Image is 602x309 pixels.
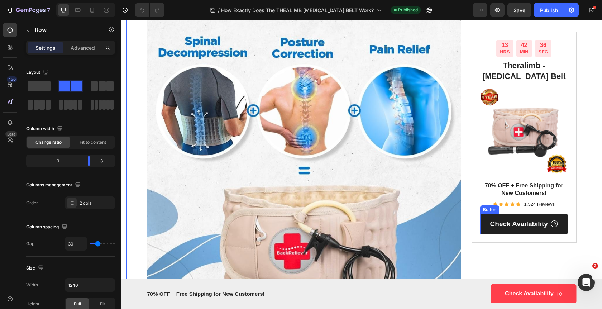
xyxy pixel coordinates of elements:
button: Save [507,3,531,17]
div: 42 [399,22,408,29]
div: Undo/Redo [135,3,164,17]
p: HRS [379,29,389,35]
span: Published [398,7,418,13]
p: 7 [47,6,50,14]
span: Full [74,301,81,307]
p: Advanced [71,44,95,52]
button: 7 [3,3,53,17]
div: 36 [418,22,427,29]
p: MIN [399,29,408,35]
span: Fit to content [80,139,106,146]
span: Fit [100,301,105,307]
span: 2 [592,263,598,269]
input: Auto [65,237,87,250]
p: Settings [35,44,56,52]
a: Check Availability [359,194,447,214]
div: Width [26,282,38,288]
span: How Exactly Does The THEALIMB [MEDICAL_DATA] BELT Work? [221,6,374,14]
iframe: Intercom live chat [578,274,595,291]
div: Button [361,186,377,193]
div: 9 [28,156,82,166]
p: SEC [418,29,427,35]
span: Theralimb - [MEDICAL_DATA] Belt [362,41,445,61]
p: Row [35,25,96,34]
div: Order [26,200,38,206]
div: 2 cols [80,200,113,206]
input: Auto [65,279,115,291]
a: Check Availability [370,264,456,283]
button: Publish [534,3,564,17]
div: 3 [95,156,114,166]
div: Layout [26,68,50,77]
div: Column spacing [26,222,69,232]
div: Beta [5,131,17,137]
div: 450 [7,76,17,82]
div: Size [26,263,45,273]
div: 13 [379,22,389,29]
p: Check Availability [384,270,433,277]
p: 1,524 Reviews [403,181,434,187]
p: Check Availability [369,200,427,209]
iframe: Design area [121,20,602,309]
span: Save [513,7,525,13]
span: / [218,6,220,14]
div: Columns management [26,180,82,190]
div: Column width [26,124,64,134]
div: Height [26,301,39,307]
img: gempages_550557968404317192-3cd36e0f-a228-4a79-b092-4f98212de5ce.png [359,68,447,156]
div: Publish [540,6,558,14]
strong: 70% OFF + Free Shipping for New Customers! [364,162,443,176]
span: Change ratio [35,139,62,146]
div: Gap [26,241,34,247]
